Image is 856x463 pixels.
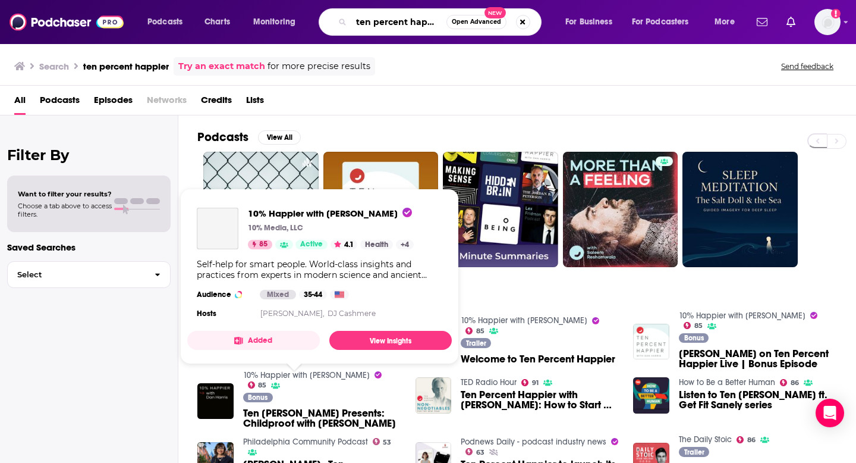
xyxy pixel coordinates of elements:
span: Ten [PERSON_NAME] Presents: Childproof with [PERSON_NAME] [243,408,401,428]
a: DJ Cashmere [328,309,376,318]
a: 85 [248,381,267,389]
img: Jack Kornfield on Ten Percent Happier Live | Bonus Episode [633,324,669,360]
button: View All [258,130,301,145]
a: Welcome to Ten Percent Happier [461,354,615,364]
a: All [14,90,26,115]
span: 63 [476,450,484,455]
a: Active [295,240,328,249]
input: Search podcasts, credits, & more... [351,12,446,32]
span: Active [300,239,323,251]
span: for more precise results [267,60,370,73]
p: 10% Media, LLC [248,223,303,233]
span: 85 [476,329,484,334]
span: Podcasts [147,14,182,30]
a: Show notifications dropdown [782,12,800,32]
div: Mixed [260,290,296,299]
a: Show notifications dropdown [752,12,772,32]
span: Listen to Ten [PERSON_NAME] ft. Get Fit Sanely series [679,390,837,410]
div: Open Intercom Messenger [816,399,844,427]
a: Try an exact match [178,60,265,73]
img: Listen to Ten Percent Happier ft. Get Fit Sanely series [633,377,669,414]
img: Ten Percent Happier Presents: Childproof with Yasmeen Khan [197,383,234,420]
h4: Hosts [197,309,216,318]
a: Philadelphia Community Podcast [243,437,368,447]
span: Ten Percent Happier with [PERSON_NAME]: How to Start A Meditation Practice [461,390,619,410]
a: 10% Happier with Dan Harris [243,370,370,380]
a: Podcasts [40,90,80,115]
span: Trailer [684,449,704,456]
a: The Daily Stoic [679,434,732,445]
a: PodcastsView All [197,130,301,145]
button: open menu [139,12,198,32]
a: 85 [465,327,484,334]
a: 91 [521,379,539,386]
span: 85 [259,239,267,251]
span: Bonus [248,394,267,401]
img: Podchaser - Follow, Share and Rate Podcasts [10,11,124,33]
span: Bonus [684,334,704,342]
span: Trailer [466,340,486,347]
span: More [715,14,735,30]
span: New [484,7,506,18]
span: 10% Happier with [PERSON_NAME] [248,208,412,219]
a: Listen to Ten Percent Happier ft. Get Fit Sanely series [679,390,837,410]
h3: Search [39,61,69,72]
a: 85 [248,240,272,249]
span: 86 [791,380,799,386]
a: 10% Happier with Dan Harris [461,315,587,326]
div: Self-help for smart people. World-class insights and practices from experts in modern science and... [197,259,442,280]
button: Select [7,261,171,288]
a: +4 [396,240,414,249]
a: Ten Percent Happier with Dan Harris: How to Start A Meditation Practice [461,390,619,410]
a: 63 [465,448,484,455]
button: open menu [706,12,750,32]
a: 86 [737,436,756,443]
img: User Profile [814,9,841,35]
svg: Add a profile image [831,9,841,18]
span: For Podcasters [632,14,689,30]
span: Logged in as megcassidy [814,9,841,35]
div: 35-44 [299,290,327,299]
div: Search podcasts, credits, & more... [330,8,553,36]
a: Podnews Daily - podcast industry news [461,437,606,447]
a: Episodes [94,90,133,115]
span: For Business [565,14,612,30]
h3: ten percent happier [83,61,169,72]
a: 85 [684,322,703,329]
button: open menu [557,12,627,32]
a: 10% Happier with Dan Harris [248,208,414,219]
span: Want to filter your results? [18,190,112,198]
button: 4.1 [331,240,357,249]
a: Credits [201,90,232,115]
button: open menu [245,12,311,32]
span: 53 [383,440,391,445]
a: Charts [197,12,237,32]
a: View Insights [329,331,452,350]
a: Jack Kornfield on Ten Percent Happier Live | Bonus Episode [679,349,837,369]
span: 86 [747,437,756,443]
h2: Filter By [7,146,171,164]
span: [PERSON_NAME] on Ten Percent Happier Live | Bonus Episode [679,349,837,369]
a: Ten Percent Happier Presents: Childproof with Yasmeen Khan [243,408,401,428]
span: 91 [532,380,539,386]
button: Show profile menu [814,9,841,35]
span: Networks [147,90,187,115]
p: Saved Searches [7,242,171,253]
img: Ten Percent Happier with Dan Harris: How to Start A Meditation Practice [416,377,452,414]
button: Added [187,331,320,350]
a: How to Be a Better Human [679,377,775,387]
a: Lists [246,90,264,115]
span: Monitoring [253,14,295,30]
a: 86 [780,379,799,386]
